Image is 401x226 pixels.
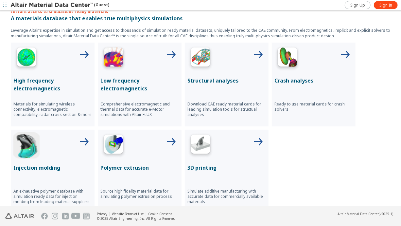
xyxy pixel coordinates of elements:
p: Download CAE ready material cards for leading simulation tools for structual analyses [187,102,266,117]
span: Sign In [379,3,392,8]
div: © 2025 Altair Engineering, Inc. All Rights Reserved. [97,216,177,221]
img: Low Frequency Icon [100,45,127,71]
img: Crash Analyses Icon [274,45,301,71]
button: Polymer Extrusion IconPolymer extrusionSource high fidelity material data for simulating polymer ... [98,130,182,214]
p: Crash analyses [274,77,353,85]
p: Simulate additive manufacturing with accurate data for commercially available materials [187,189,266,204]
img: Polymer Extrusion Icon [100,132,127,159]
p: Materials for simulating wireless connectivity, electromagnetic compatibility, radar cross sectio... [13,102,92,117]
button: Injection Molding IconInjection moldingAn exhaustive polymer database with simulation ready data ... [11,130,95,214]
p: Leverage Altair’s expertise in simulation and get access to thousands of simulation ready materia... [11,28,390,39]
img: Injection Molding Icon [13,132,40,159]
a: Cookie Consent [148,212,172,216]
div: (v2025.1) [338,212,393,216]
button: Structural Analyses IconStructural analysesDownload CAE ready material cards for leading simulati... [185,43,269,126]
p: Instant access to simulations ready materials [11,9,390,14]
p: Structural analyses [187,77,266,85]
p: High frequency electromagnetics [13,77,92,92]
a: Website Terms of Use [112,212,144,216]
button: Low Frequency IconLow frequency electromagneticsComprehensive electromagnetic and thermal data fo... [98,43,182,126]
img: Altair Material Data Center [10,2,94,9]
img: 3D Printing Icon [187,132,214,159]
p: A materials database that enables true multiphysics simulations [11,14,390,22]
p: Low frequency electromagnetics [100,77,179,92]
p: Ready to use material cards for crash solvers [274,102,353,112]
a: Sign In [374,1,398,9]
img: Structural Analyses Icon [187,45,214,71]
span: Sign Up [350,3,365,8]
span: Altair Material Data Center [338,212,379,216]
p: An exhaustive polymer database with simulation ready data for injection molding from leading mate... [13,189,92,204]
a: Sign Up [345,1,371,9]
a: Privacy [97,212,107,216]
button: Crash Analyses IconCrash analysesReady to use material cards for crash solvers [272,43,356,126]
p: Polymer extrusion [100,164,179,172]
img: High Frequency Icon [13,45,40,71]
div: (Guest) [10,2,109,9]
p: 3D printing [187,164,266,172]
p: Injection molding [13,164,92,172]
p: Comprehensive electromagnetic and thermal data for accurate e-Motor simulations with Altair FLUX [100,102,179,117]
button: High Frequency IconHigh frequency electromagneticsMaterials for simulating wireless connectivity,... [11,43,95,126]
button: 3D Printing Icon3D printingSimulate additive manufacturing with accurate data for commercially av... [185,130,269,214]
img: Altair Engineering [5,213,34,219]
p: Source high fidelity material data for simulating polymer extrusion process [100,189,179,199]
